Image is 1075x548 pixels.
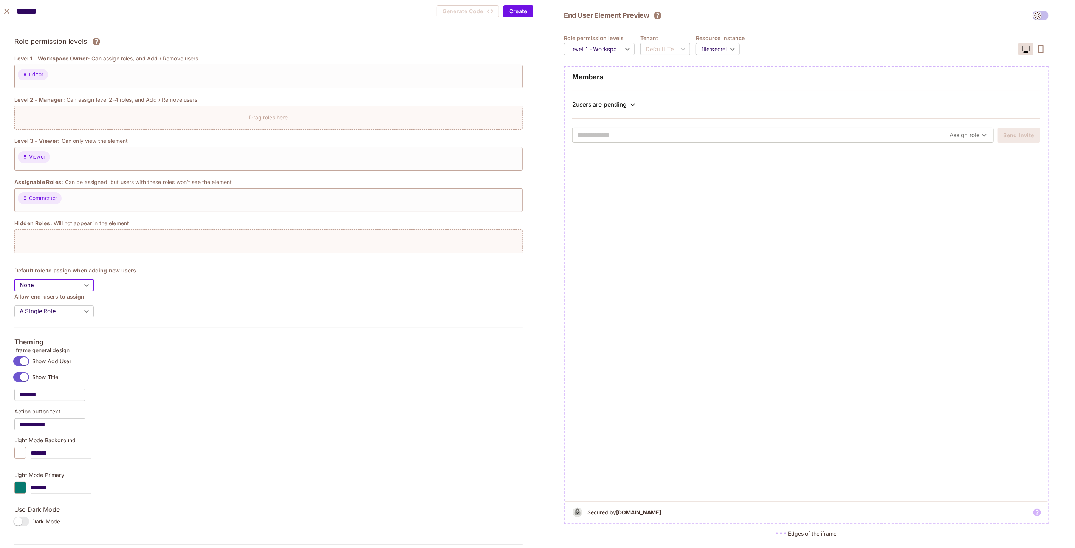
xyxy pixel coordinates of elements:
p: Can assign level 2-4 roles, and Add / Remove users [67,96,197,103]
p: Can be assigned, but users with these roles won’t see the element [65,178,232,186]
button: Send Invite [998,128,1040,143]
div: Assign role [950,129,989,141]
h5: Theming [14,338,523,346]
h5: Edges of the iframe [788,530,837,537]
div: Default Tenant [640,39,690,60]
span: Show Add User [32,358,71,365]
h4: Tenant [640,34,696,42]
p: Drag roles here [249,114,288,121]
span: Hidden Roles: [14,220,52,227]
h2: End User Element Preview [564,11,649,20]
span: Level 3 - Viewer: [14,137,60,145]
div: file : secret [696,39,740,60]
h4: Resource Instance [696,34,745,42]
p: Will not appear in the element [54,220,129,227]
p: Light Mode Background [14,437,523,443]
h4: Role permission levels [564,34,640,42]
p: Can assign roles, and Add / Remove users [91,55,198,62]
span: Level 2 - Manager: [14,96,65,104]
p: Action button text [14,409,523,415]
div: None [14,275,94,296]
button: Generate Code [437,5,499,17]
div: 2 users are pending [572,101,627,108]
h4: Default role to assign when adding new users [14,267,523,274]
span: Commenter [29,194,57,202]
button: Create [503,5,533,17]
span: Show Title [32,373,58,381]
span: Create the element to generate code [437,5,499,17]
h2: Members [572,73,1040,82]
b: [DOMAIN_NAME] [616,509,661,515]
h4: Allow end-users to assign [14,293,523,300]
img: b&w logo [571,505,584,519]
span: Level 1 - Workspace Owner: [14,55,90,62]
svg: Assign roles to different permission levels and grant users the correct rights over each element.... [92,37,101,46]
p: Light Mode Primary [14,472,523,478]
span: Dark Mode [32,518,60,525]
span: Editor [29,71,43,79]
p: Can only view the element [62,137,128,144]
span: Assignable Roles: [14,178,64,186]
p: Use Dark Mode [14,505,523,514]
h5: Secured by [587,509,661,516]
div: Level 1 - Workspace Owner [564,39,635,60]
div: A Single Role [14,301,94,322]
p: Iframe general design [14,347,523,353]
h3: Role permission levels [14,36,87,47]
svg: The element will only show tenant specific content. No user information will be visible across te... [653,11,662,20]
span: Viewer [29,153,45,161]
